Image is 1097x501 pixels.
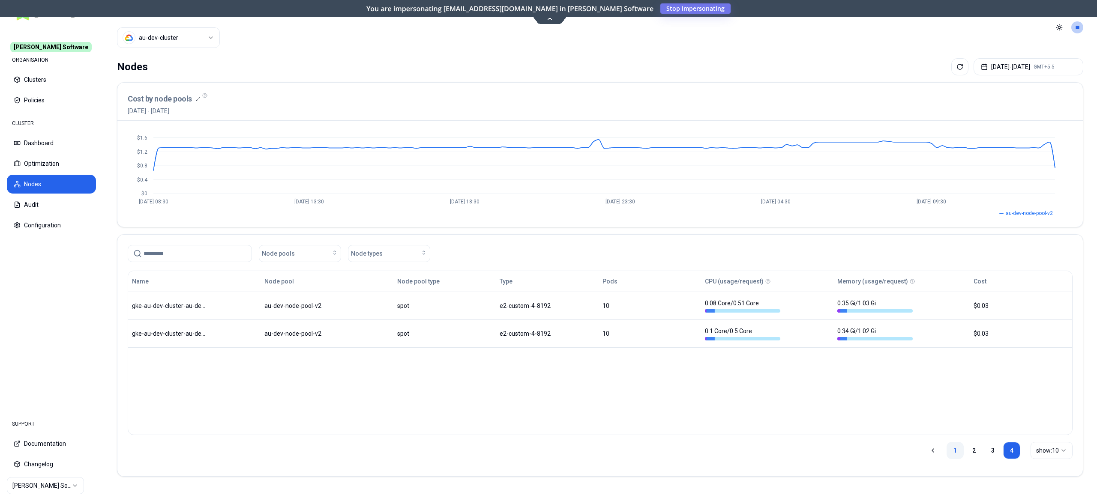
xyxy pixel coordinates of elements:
[264,273,294,290] button: Node pool
[1006,210,1053,217] span: au-dev-node-pool-v2
[264,301,340,310] div: au-dev-node-pool-v2
[132,301,207,310] div: gke-au-dev-cluster-au-dev-node-pool-v-2ea8d1fa-zwdb
[7,134,96,152] button: Dashboard
[128,107,201,115] span: [DATE] - [DATE]
[7,415,96,432] div: SUPPORT
[125,33,133,42] img: gcp
[947,442,964,459] a: 1
[351,249,383,258] span: Node types
[761,199,791,205] tspan: [DATE] 04:30
[117,58,148,75] div: Nodes
[947,442,1020,459] nav: pagination
[137,177,148,183] tspan: $0.4
[500,273,513,290] button: Type
[264,329,340,338] div: au-dev-node-pool-v2
[500,329,594,338] div: e2-custom-4-8192
[974,301,1068,310] div: $0.03
[7,455,96,474] button: Changelog
[137,135,147,141] tspan: $1.6
[7,175,96,194] button: Nodes
[7,216,96,235] button: Configuration
[974,273,986,290] button: Cost
[602,273,617,290] button: Pods
[7,115,96,132] div: CLUSTER
[500,301,594,310] div: e2-custom-4-8192
[294,199,324,205] tspan: [DATE] 13:30
[7,154,96,173] button: Optimization
[602,329,697,338] div: 10
[705,273,764,290] button: CPU (usage/request)
[7,434,96,453] button: Documentation
[602,301,697,310] div: 10
[7,195,96,214] button: Audit
[397,273,440,290] button: Node pool type
[139,199,168,205] tspan: [DATE] 08:30
[837,273,908,290] button: Memory (usage/request)
[974,329,1068,338] div: $0.03
[7,91,96,110] button: Policies
[705,299,780,313] div: 0.08 Core / 0.51 Core
[10,42,92,52] span: [PERSON_NAME] Software
[137,163,147,169] tspan: $0.8
[132,273,149,290] button: Name
[917,199,946,205] tspan: [DATE] 09:30
[348,245,430,262] button: Node types
[984,442,1001,459] a: 3
[117,27,220,48] button: Select a value
[705,327,780,340] div: 0.1 Core / 0.5 Core
[605,199,635,205] tspan: [DATE] 23:30
[837,299,913,313] div: 0.35 Gi / 1.03 Gi
[450,199,480,205] tspan: [DATE] 18:30
[7,51,96,69] div: ORGANISATION
[137,149,147,155] tspan: $1.2
[837,327,913,340] div: 0.34 Gi / 1.02 Gi
[7,70,96,89] button: Clusters
[974,58,1083,75] button: [DATE]-[DATE]GMT+5.5
[262,249,295,258] span: Node pools
[1034,63,1055,70] span: GMT+5.5
[965,442,983,459] a: 2
[132,329,207,338] div: gke-au-dev-cluster-au-dev-node-pool-v-1fa9637f-8h6m
[259,245,341,262] button: Node pools
[128,93,192,105] h3: Cost by node pools
[1003,442,1020,459] a: 4
[397,301,492,310] div: spot
[139,33,178,42] div: au-dev-cluster
[397,329,492,338] div: spot
[141,191,147,197] tspan: $0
